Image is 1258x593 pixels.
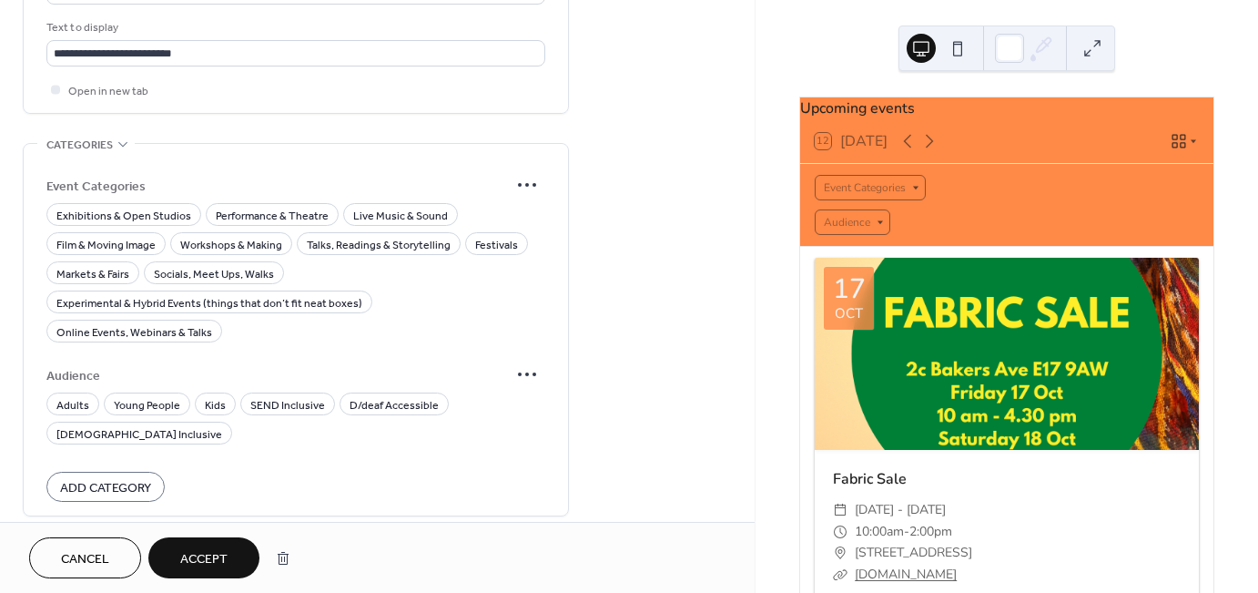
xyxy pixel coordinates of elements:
div: 17 [833,276,866,303]
span: Young People [114,396,180,415]
span: Cancel [61,550,109,569]
div: Oct [835,307,863,321]
span: Accept [180,550,228,569]
span: Live Music & Sound [353,207,448,226]
span: Performance & Theatre [216,207,329,226]
div: Upcoming events [800,97,1213,119]
span: Categories [46,136,113,155]
span: Online Events, Webinars & Talks [56,323,212,343]
span: D/deaf Accessible [350,396,439,415]
span: Adults [56,396,89,415]
span: Exhibitions & Open Studios [56,207,191,226]
button: Accept [148,537,259,578]
div: ​ [833,521,847,543]
span: Talks, Readings & Storytelling [307,236,451,255]
span: 2:00pm [909,521,952,543]
span: 10:00am [855,521,904,543]
button: Add Category [46,472,165,502]
a: Fabric Sale [833,469,907,489]
span: Event Categories [46,177,509,196]
div: ​ [833,564,847,586]
div: ​ [833,499,847,521]
button: Cancel [29,537,141,578]
span: [STREET_ADDRESS] [855,542,972,564]
span: Experimental & Hybrid Events (things that don’t fit neat boxes) [56,294,362,313]
span: [DATE] - [DATE] [855,499,946,521]
div: Text to display [46,18,542,37]
span: - [904,521,909,543]
span: Festivals [475,236,518,255]
span: Audience [46,366,509,385]
span: Workshops & Making [180,236,282,255]
span: Kids [205,396,226,415]
span: [DEMOGRAPHIC_DATA] Inclusive [56,425,222,445]
span: Add Category [60,479,151,498]
span: Film & Moving Image [56,236,156,255]
span: Open in new tab [68,82,148,101]
span: Markets & Fairs [56,265,129,284]
a: [DOMAIN_NAME] [855,566,957,583]
div: ​ [833,542,847,564]
span: Socials, Meet Ups, Walks [154,265,274,284]
span: SEND Inclusive [250,396,325,415]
